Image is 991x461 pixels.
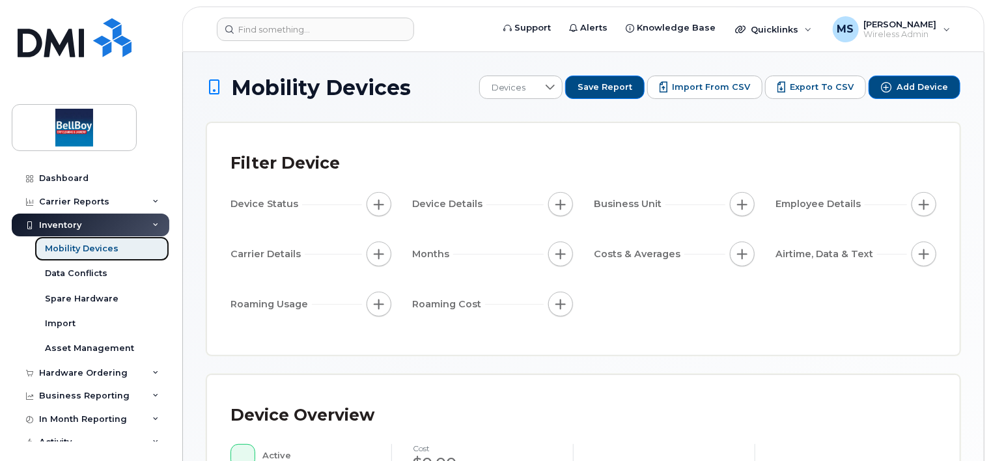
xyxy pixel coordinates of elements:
div: Device Overview [230,398,374,432]
span: Save Report [578,81,632,93]
span: Mobility Devices [231,76,411,99]
button: Export to CSV [765,76,866,99]
span: Export to CSV [790,81,854,93]
span: Roaming Usage [230,298,312,311]
button: Add Device [869,76,960,99]
span: Carrier Details [230,247,305,261]
span: Device Details [412,197,486,211]
div: Filter Device [230,147,340,180]
span: Costs & Averages [594,247,684,261]
span: Devices [480,76,538,100]
button: Save Report [565,76,645,99]
span: Airtime, Data & Text [775,247,877,261]
span: Employee Details [775,197,865,211]
span: Roaming Cost [412,298,485,311]
h4: cost [413,444,552,453]
span: Add Device [897,81,948,93]
button: Import from CSV [647,76,762,99]
span: Months [412,247,453,261]
span: Business Unit [594,197,665,211]
span: Device Status [230,197,302,211]
span: Import from CSV [672,81,750,93]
